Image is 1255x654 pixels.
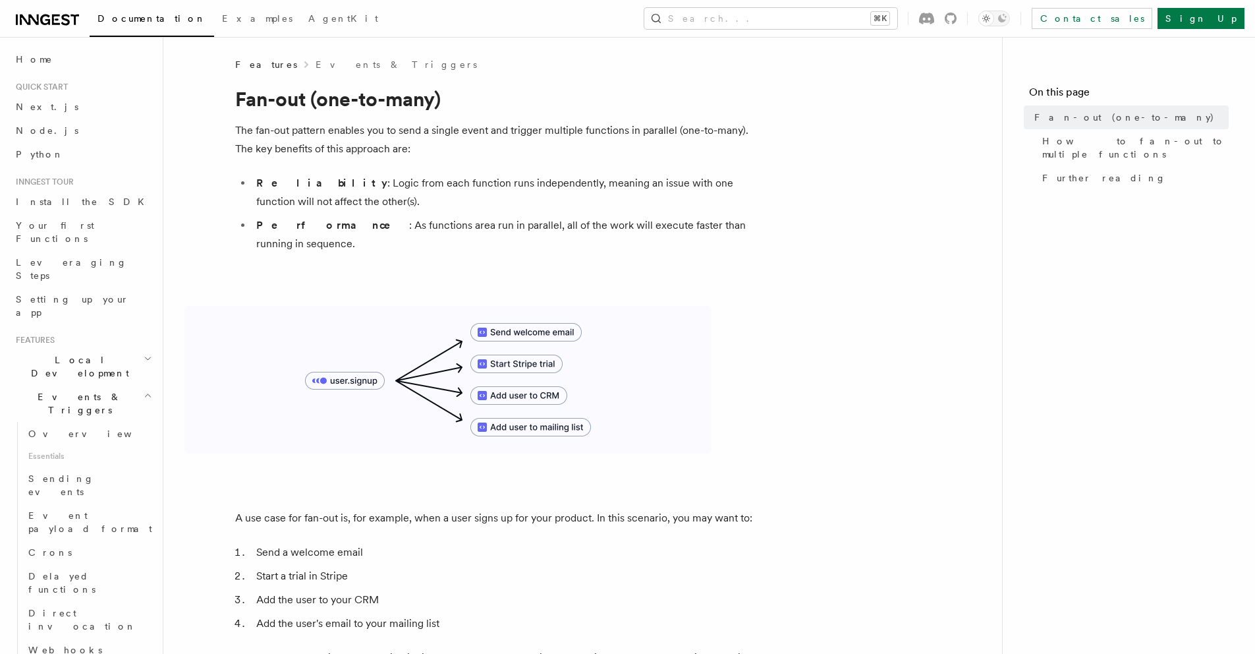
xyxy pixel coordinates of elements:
button: Toggle dark mode [978,11,1010,26]
a: Crons [23,541,155,564]
span: How to fan-out to multiple functions [1042,134,1229,161]
a: Examples [214,4,300,36]
span: Delayed functions [28,571,96,595]
span: Quick start [11,82,68,92]
button: Local Development [11,348,155,385]
li: Send a welcome email [252,543,762,562]
span: Examples [222,13,293,24]
a: Event payload format [23,504,155,541]
span: AgentKit [308,13,378,24]
a: Sending events [23,467,155,504]
span: Node.js [16,125,78,136]
a: Contact sales [1032,8,1152,29]
span: Features [235,58,297,71]
a: Further reading [1037,166,1229,190]
span: Event payload format [28,510,152,534]
button: Search...⌘K [644,8,897,29]
a: Fan-out (one-to-many) [1029,105,1229,129]
a: Your first Functions [11,214,155,251]
span: Leveraging Steps [16,257,127,281]
span: Essentials [23,446,155,467]
span: Direct invocation [28,608,136,632]
a: Events & Triggers [316,58,477,71]
a: Delayed functions [23,564,155,601]
span: Documentation [98,13,206,24]
img: A diagram showing how to fan-out to multiple functions [184,306,711,454]
span: Local Development [11,353,144,380]
span: Inngest tour [11,177,74,187]
h1: Fan-out (one-to-many) [235,87,762,111]
span: Install the SDK [16,196,152,207]
a: Python [11,142,155,166]
a: Documentation [90,4,214,37]
span: Python [16,149,64,160]
a: Overview [23,422,155,446]
a: Install the SDK [11,190,155,214]
li: Add the user's email to your mailing list [252,614,762,633]
a: Home [11,47,155,71]
kbd: ⌘K [871,12,889,25]
strong: Reliability [256,177,387,189]
li: : Logic from each function runs independently, meaning an issue with one function will not affect... [252,174,762,211]
span: Further reading [1042,171,1166,185]
span: Your first Functions [16,220,94,244]
a: Setting up your app [11,287,155,324]
span: Home [16,53,53,66]
span: Next.js [16,102,78,112]
p: The fan-out pattern enables you to send a single event and trigger multiple functions in parallel... [235,121,762,158]
a: AgentKit [300,4,386,36]
span: Features [11,335,55,345]
a: Node.js [11,119,155,142]
a: Sign Up [1157,8,1244,29]
li: Add the user to your CRM [252,591,762,609]
li: Start a trial in Stripe [252,567,762,585]
h4: On this page [1029,84,1229,105]
span: Crons [28,547,72,558]
span: Fan-out (one-to-many) [1034,111,1215,124]
a: Next.js [11,95,155,119]
li: : As functions area run in parallel, all of the work will execute faster than running in sequence. [252,216,762,253]
a: Leveraging Steps [11,251,155,287]
p: A use case for fan-out is, for example, when a user signs up for your product. In this scenario, ... [235,509,762,527]
a: How to fan-out to multiple functions [1037,129,1229,166]
span: Events & Triggers [11,390,144,417]
a: Direct invocation [23,601,155,638]
strong: Performance [256,219,409,231]
span: Sending events [28,473,94,497]
button: Events & Triggers [11,385,155,422]
span: Overview [28,429,164,439]
span: Setting up your app [16,294,129,318]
